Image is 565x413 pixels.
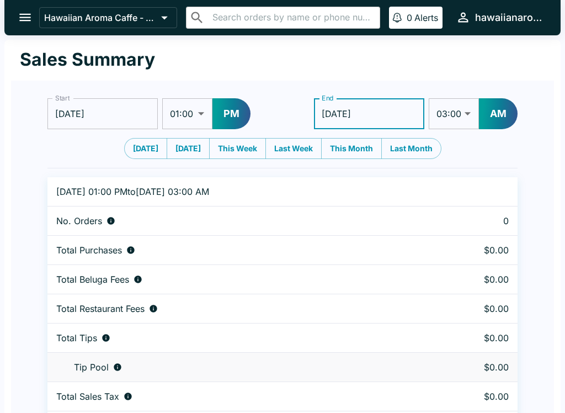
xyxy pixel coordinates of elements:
p: Total Sales Tax [56,391,119,402]
button: This Month [321,138,382,159]
button: Hawaiian Aroma Caffe - Waikiki Beachcomber [39,7,177,28]
p: No. Orders [56,215,102,226]
p: $0.00 [433,362,509,373]
input: Search orders by name or phone number [209,10,375,25]
button: hawaiianaromacaffe [451,6,547,29]
div: Fees paid by diners to Beluga [56,274,415,285]
button: open drawer [11,3,39,31]
div: Number of orders placed [56,215,415,226]
div: Combined individual and pooled tips [56,332,415,343]
p: Total Restaurant Fees [56,303,145,314]
div: Tips unclaimed by a waiter [56,362,415,373]
input: Choose date, selected date is Oct 8, 2025 [314,98,424,129]
button: Last Month [381,138,441,159]
label: Start [55,93,70,103]
p: $0.00 [433,391,509,402]
p: $0.00 [433,245,509,256]
p: $0.00 [433,274,509,285]
p: Alerts [414,12,438,23]
div: Fees paid by diners to restaurant [56,303,415,314]
p: Hawaiian Aroma Caffe - Waikiki Beachcomber [44,12,157,23]
button: Last Week [265,138,322,159]
p: Total Tips [56,332,97,343]
button: [DATE] [167,138,210,159]
button: AM [479,98,518,129]
label: End [322,93,334,103]
p: Total Beluga Fees [56,274,129,285]
button: PM [212,98,250,129]
p: $0.00 [433,332,509,343]
input: Choose date, selected date is Oct 8, 2025 [47,98,158,129]
p: $0.00 [433,303,509,314]
p: 0 [433,215,509,226]
p: [DATE] 01:00 PM to [DATE] 03:00 AM [56,186,415,197]
button: This Week [209,138,266,159]
p: 0 [407,12,412,23]
div: Sales tax paid by diners [56,391,415,402]
div: hawaiianaromacaffe [475,11,543,24]
p: Total Purchases [56,245,122,256]
h1: Sales Summary [20,49,155,71]
button: [DATE] [124,138,167,159]
p: Tip Pool [74,362,109,373]
div: Aggregate order subtotals [56,245,415,256]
